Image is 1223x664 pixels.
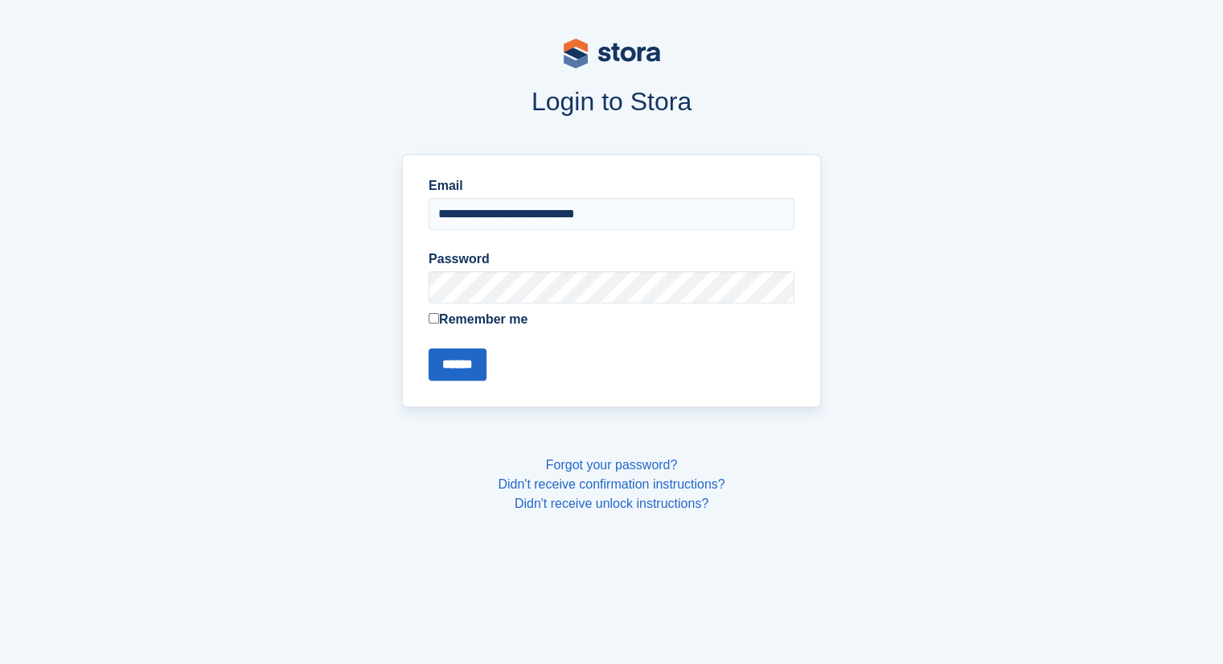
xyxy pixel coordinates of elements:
a: Didn't receive confirmation instructions? [498,477,724,491]
label: Password [429,250,794,269]
a: Forgot your password? [546,458,678,472]
h1: Login to Stora [96,87,1128,116]
label: Email [429,176,794,196]
label: Remember me [429,310,794,329]
input: Remember me [429,313,439,324]
a: Didn't receive unlock instructions? [515,497,708,510]
img: stora-logo-53a41332b3708ae10de48c4981b4e9114cc0af31d8433b30ea865607fb682f29.svg [564,39,660,68]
